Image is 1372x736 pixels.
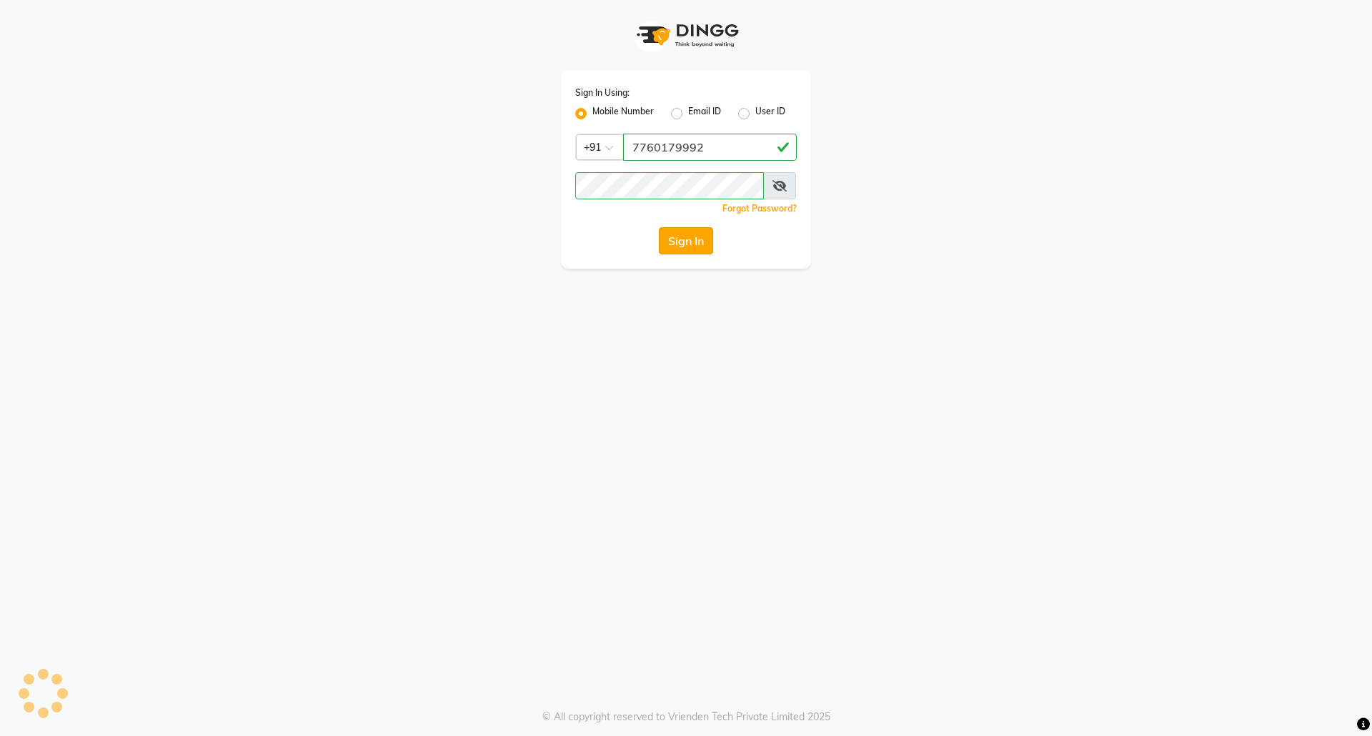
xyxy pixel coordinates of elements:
button: Sign In [659,227,713,254]
label: Sign In Using: [575,86,630,99]
img: logo1.svg [629,14,743,56]
label: Email ID [688,105,721,122]
label: User ID [755,105,785,122]
label: Mobile Number [592,105,654,122]
a: Forgot Password? [722,203,797,214]
input: Username [623,134,797,161]
input: Username [575,172,764,199]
